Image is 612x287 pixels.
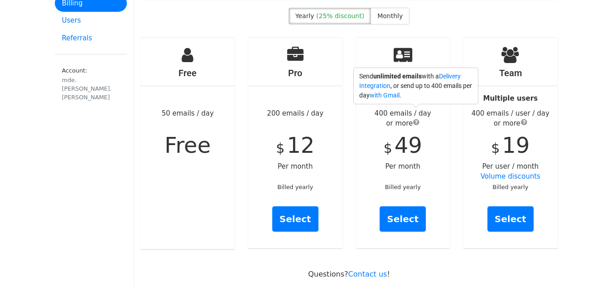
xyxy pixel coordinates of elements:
[380,206,426,232] a: Select
[141,38,235,249] div: 50 emails / day
[272,206,318,232] a: Select
[287,132,314,158] span: 12
[395,132,422,158] span: 49
[463,38,558,248] div: Per user / month
[316,12,364,19] span: (25% discount)
[567,243,612,287] div: Widget de chat
[491,140,500,156] span: $
[463,108,558,129] div: 400 emails / user / day or more
[348,270,387,278] a: Contact us
[356,108,450,129] div: 400 emails / day or more
[277,184,313,190] small: Billed yearly
[370,92,400,99] a: with Gmail
[385,184,421,190] small: Billed yearly
[356,38,450,248] div: Per month
[567,243,612,287] iframe: Chat Widget
[62,76,120,102] div: mde.[PERSON_NAME].[PERSON_NAME]
[481,172,540,180] a: Volume discounts
[295,12,314,19] span: Yearly
[492,184,528,190] small: Billed yearly
[55,29,127,47] a: Referrals
[55,12,127,29] a: Users
[487,206,534,232] a: Select
[354,68,478,104] div: Send with a , or send up to 400 emails per day .
[373,73,422,80] b: unlimited emails
[502,132,530,158] span: 19
[384,140,392,156] span: $
[276,140,284,156] span: $
[141,68,235,78] h4: Free
[483,94,538,102] strong: Multiple users
[248,38,342,248] div: 200 emails / day Per month
[62,67,120,102] small: Account:
[463,68,558,78] h4: Team
[164,132,211,158] span: Free
[141,269,558,279] p: Questions? !
[248,68,342,78] h4: Pro
[377,12,403,19] span: Monthly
